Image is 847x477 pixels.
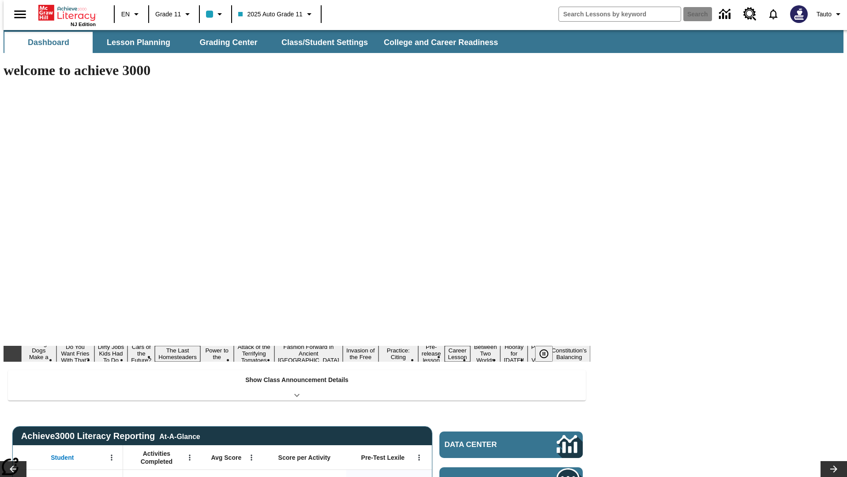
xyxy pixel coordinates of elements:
div: Pause [535,346,562,362]
button: Slide 1 Diving Dogs Make a Splash [21,339,56,368]
button: Slide 13 Between Two Worlds [470,342,500,365]
button: Open Menu [105,451,118,464]
button: Open Menu [183,451,196,464]
input: search field [559,7,681,21]
button: Slide 7 Attack of the Terrifying Tomatoes [234,342,274,365]
button: Slide 8 Fashion Forward in Ancient Rome [274,342,343,365]
button: Select a new avatar [785,3,813,26]
button: Open Menu [412,451,426,464]
button: Grading Center [184,32,273,53]
button: Language: EN, Select a language [117,6,146,22]
div: Show Class Announcement Details [8,370,586,401]
button: Slide 5 The Last Homesteaders [155,346,200,362]
button: Slide 10 Mixed Practice: Citing Evidence [379,339,418,368]
a: Data Center [439,432,583,458]
span: NJ Edition [71,22,96,27]
button: Slide 16 The Constitution's Balancing Act [548,339,590,368]
span: EN [121,10,130,19]
h1: welcome to achieve 3000 [4,62,590,79]
button: Slide 15 Point of View [528,342,548,365]
button: Class: 2025 Auto Grade 11, Select your class [235,6,318,22]
a: Home [38,4,96,22]
span: Data Center [445,440,527,449]
button: Slide 2 Do You Want Fries With That? [56,342,94,365]
span: Pre-Test Lexile [361,454,405,462]
button: Pause [535,346,553,362]
span: Grade 11 [155,10,181,19]
button: Dashboard [4,32,93,53]
div: At-A-Glance [159,431,200,441]
button: Open Menu [245,451,258,464]
div: SubNavbar [4,30,843,53]
button: Slide 4 Cars of the Future? [127,342,155,365]
button: College and Career Readiness [377,32,505,53]
button: Class color is light blue. Change class color [202,6,229,22]
span: 2025 Auto Grade 11 [238,10,302,19]
button: Slide 6 Solar Power to the People [200,339,234,368]
span: Student [51,454,74,462]
button: Slide 11 Pre-release lesson [418,342,445,365]
span: Activities Completed [127,450,186,466]
button: Profile/Settings [813,6,847,22]
span: Tauto [817,10,832,19]
button: Lesson carousel, Next [821,461,847,477]
button: Lesson Planning [94,32,183,53]
button: Slide 9 The Invasion of the Free CD [343,339,379,368]
button: Open side menu [7,1,33,27]
button: Grade: Grade 11, Select a grade [152,6,196,22]
span: Score per Activity [278,454,331,462]
button: Slide 3 Dirty Jobs Kids Had To Do [94,342,128,365]
div: Home [38,3,96,27]
p: Show Class Announcement Details [245,375,349,385]
a: Data Center [714,2,738,26]
button: Slide 14 Hooray for Constitution Day! [500,342,528,365]
div: SubNavbar [4,32,506,53]
button: Slide 12 Career Lesson [445,346,471,362]
a: Notifications [762,3,785,26]
a: Resource Center, Will open in new tab [738,2,762,26]
button: Class/Student Settings [274,32,375,53]
span: Avg Score [211,454,241,462]
img: Avatar [790,5,808,23]
span: Achieve3000 Literacy Reporting [21,431,200,441]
